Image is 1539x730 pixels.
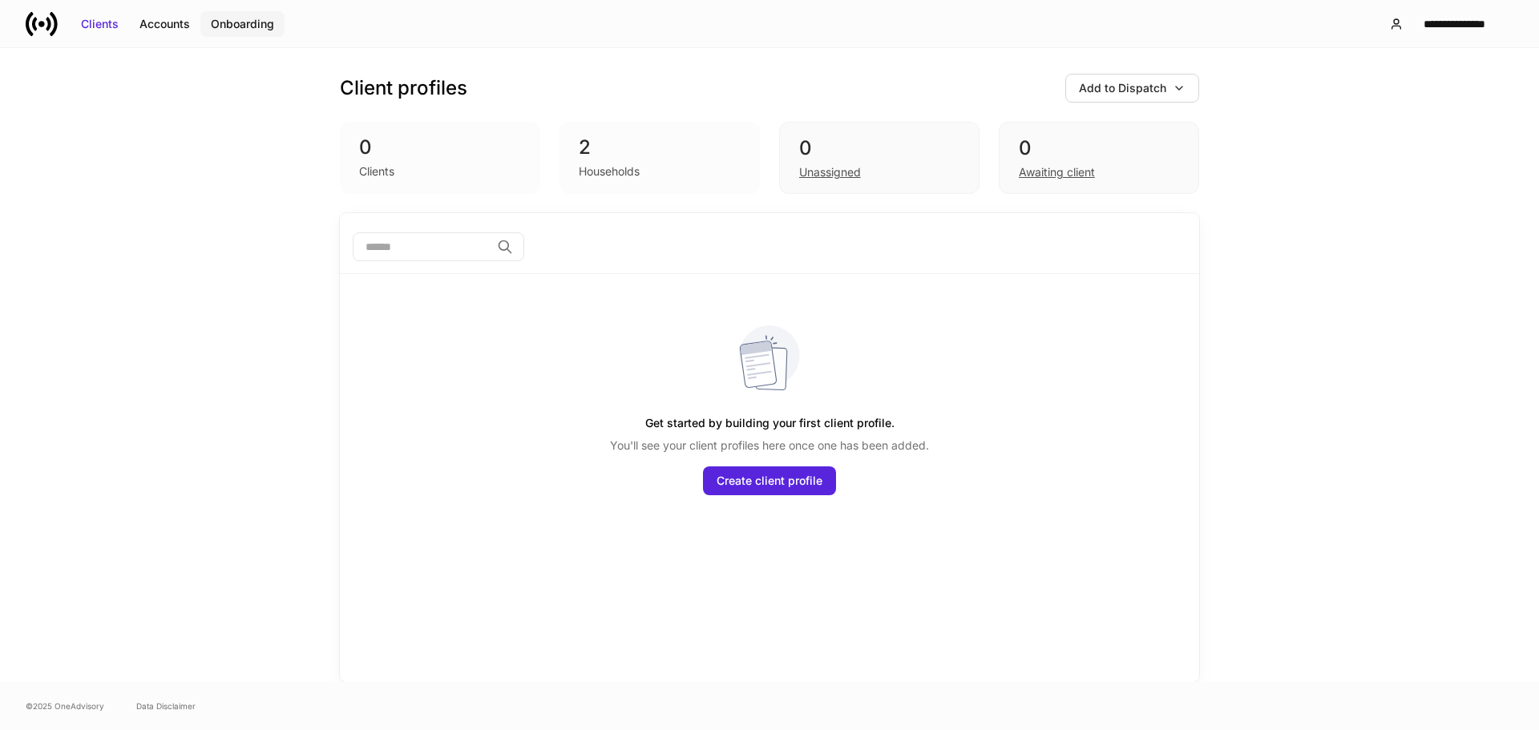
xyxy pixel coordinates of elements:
[717,473,822,489] div: Create client profile
[359,135,521,160] div: 0
[211,16,274,32] div: Onboarding
[340,75,467,101] h3: Client profiles
[799,135,959,161] div: 0
[799,164,861,180] div: Unassigned
[26,700,104,712] span: © 2025 OneAdvisory
[703,466,836,495] button: Create client profile
[129,11,200,37] button: Accounts
[779,122,980,194] div: 0Unassigned
[1065,74,1199,103] button: Add to Dispatch
[645,409,895,438] h5: Get started by building your first client profile.
[579,163,640,179] div: Households
[136,700,196,712] a: Data Disclaimer
[81,16,119,32] div: Clients
[579,135,741,160] div: 2
[71,11,129,37] button: Clients
[610,438,929,454] p: You'll see your client profiles here once one has been added.
[999,122,1199,194] div: 0Awaiting client
[1079,80,1166,96] div: Add to Dispatch
[139,16,190,32] div: Accounts
[1019,135,1179,161] div: 0
[1019,164,1095,180] div: Awaiting client
[359,163,394,179] div: Clients
[200,11,285,37] button: Onboarding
